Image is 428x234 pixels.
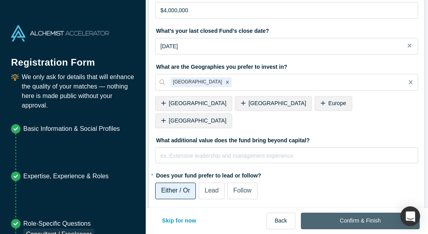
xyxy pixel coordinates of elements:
label: What’s your last closed Fund’s close date? [155,24,418,35]
div: [GEOGRAPHIC_DATA] [155,96,232,111]
img: Alchemist Accelerator Logo [11,25,109,42]
span: [GEOGRAPHIC_DATA] [169,100,227,106]
span: Lead [205,187,219,194]
p: Role-Specific Questions [23,219,135,228]
div: Europe [315,96,352,111]
button: Close [406,38,418,55]
div: [GEOGRAPHIC_DATA] [155,113,232,128]
p: Expertise, Experience & Roles [23,172,109,181]
div: rdw-wrapper [155,147,418,163]
button: [DATE] [155,38,418,55]
button: Confirm & Finish [301,213,420,229]
label: What additional value does the fund bring beyond capital? [155,134,418,145]
button: Back [267,213,295,229]
label: What are the Geographies you prefer to invest in? [155,60,418,71]
div: [GEOGRAPHIC_DATA] [171,77,223,87]
div: [GEOGRAPHIC_DATA] [235,96,312,111]
button: Skip for now [154,213,205,229]
span: [DATE] [160,43,178,49]
div: rdw-editor [161,150,413,166]
h1: Registration Form [11,47,135,70]
span: [GEOGRAPHIC_DATA] [169,117,227,124]
label: Does your fund prefer to lead or follow? [155,169,418,180]
span: Either / Or [161,187,190,194]
span: Europe [329,100,346,106]
div: Remove United States [223,77,232,87]
p: Basic Information & Social Profiles [23,124,120,134]
span: Follow [233,187,252,194]
span: [GEOGRAPHIC_DATA] [249,100,306,106]
p: We only ask for details that will enhance the quality of your matches — nothing here is made publ... [22,72,135,110]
